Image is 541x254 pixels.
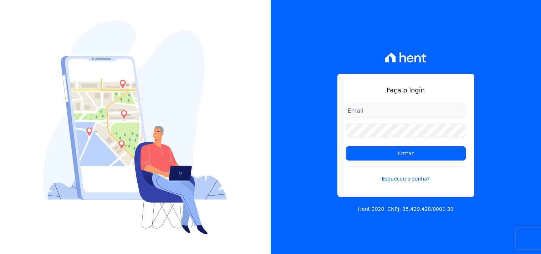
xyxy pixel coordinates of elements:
[346,103,466,118] input: Email
[346,85,466,95] h1: Faça o login
[44,20,227,234] img: Login
[346,166,466,183] a: Esqueceu a senha?
[346,146,466,161] input: Entrar
[358,205,454,213] p: Hent 2020. CNPJ: 35.429.428/0001-39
